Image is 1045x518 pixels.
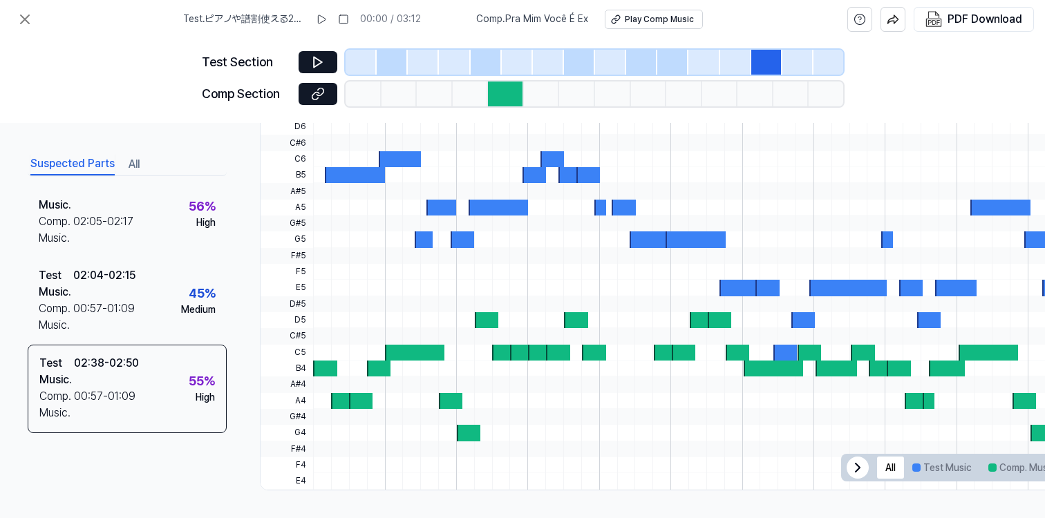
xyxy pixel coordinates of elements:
[261,264,313,280] span: F5
[261,345,313,361] span: C5
[261,361,313,376] span: B4
[948,10,1022,28] div: PDF Download
[39,354,74,387] div: Test Music .
[129,153,140,175] button: All
[261,248,313,264] span: F#5
[904,457,980,479] button: Test Music
[261,312,313,328] span: D5
[39,267,73,300] div: Test Music .
[39,180,73,213] div: Test Music .
[261,457,313,473] span: F4
[605,10,703,29] button: Play Comp Music
[925,11,942,28] img: PDF Download
[261,151,313,167] span: C6
[73,267,135,300] div: 02:04 - 02:15
[261,231,313,247] span: G5
[261,119,313,135] span: D6
[261,167,313,183] span: B5
[39,387,74,421] div: Comp. Music .
[261,376,313,392] span: A#4
[181,303,216,317] div: Medium
[74,354,139,387] div: 02:38 - 02:50
[360,12,421,26] div: 00:00 / 03:12
[183,12,305,26] span: Test . ピアノや譜割使える2メロディDメロ差し替え
[887,13,899,26] img: share
[39,300,73,333] div: Comp. Music .
[261,409,313,425] span: G#4
[261,135,313,151] span: C#6
[923,8,1025,31] button: PDF Download
[196,391,215,405] div: High
[261,280,313,296] span: E5
[261,215,313,231] span: G#5
[261,473,313,489] span: E4
[261,393,313,409] span: A4
[73,213,133,246] div: 02:05 - 02:17
[261,296,313,312] span: D#5
[625,14,694,26] div: Play Comp Music
[189,283,216,303] div: 45 %
[73,180,135,213] div: 01:52 - 02:04
[847,7,872,32] button: help
[476,12,588,26] span: Comp . Pra Mim Você É Ex
[261,441,313,457] span: F#4
[74,387,135,421] div: 00:57 - 01:09
[202,84,290,104] div: Comp Section
[877,457,904,479] button: All
[261,328,313,344] span: C#5
[202,52,290,73] div: Test Section
[30,153,115,175] button: Suspected Parts
[854,12,866,26] svg: help
[189,196,216,216] div: 56 %
[261,200,313,215] span: A5
[196,216,216,230] div: High
[261,183,313,199] span: A#5
[261,425,313,441] span: G4
[73,300,135,333] div: 00:57 - 01:09
[39,213,73,246] div: Comp. Music .
[189,371,215,391] div: 55 %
